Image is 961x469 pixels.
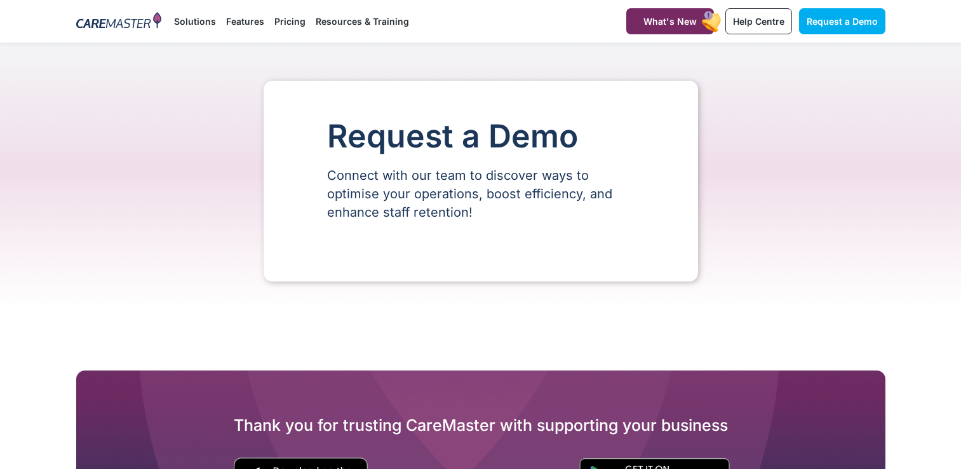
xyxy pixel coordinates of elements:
p: Connect with our team to discover ways to optimise your operations, boost efficiency, and enhance... [327,167,635,222]
a: What's New [626,8,714,34]
img: CareMaster Logo [76,12,162,31]
a: Request a Demo [799,8,885,34]
a: Help Centre [725,8,792,34]
h1: Request a Demo [327,119,635,154]
span: What's New [643,16,697,27]
span: Request a Demo [807,16,878,27]
h2: Thank you for trusting CareMaster with supporting your business [76,415,885,435]
span: Help Centre [733,16,784,27]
